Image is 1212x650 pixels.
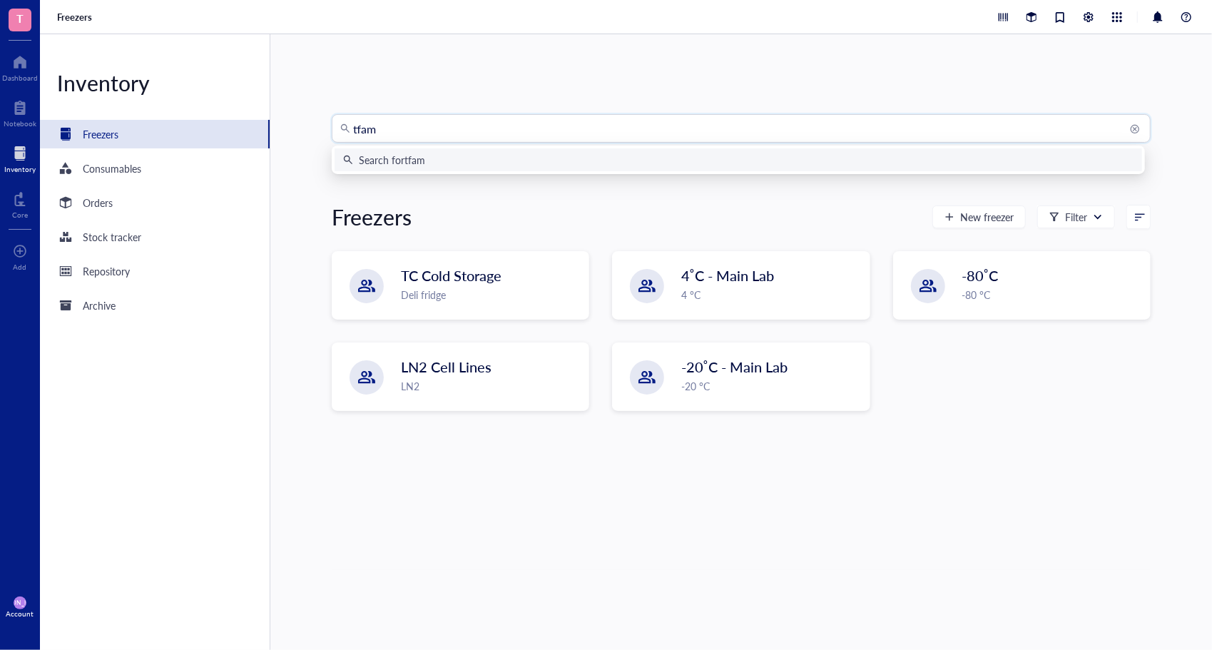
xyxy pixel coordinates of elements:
[4,119,36,128] div: Notebook
[401,378,580,394] div: LN2
[83,298,116,313] div: Archive
[83,195,113,210] div: Orders
[962,287,1141,303] div: -80 °C
[14,263,27,271] div: Add
[1065,209,1087,225] div: Filter
[40,188,270,217] a: Orders
[4,142,36,173] a: Inventory
[960,211,1014,223] span: New freezer
[6,609,34,618] div: Account
[2,51,38,82] a: Dashboard
[4,96,36,128] a: Notebook
[681,265,774,285] span: 4˚C - Main Lab
[4,165,36,173] div: Inventory
[83,126,118,142] div: Freezers
[16,9,24,27] span: T
[401,357,492,377] span: LN2 Cell Lines
[401,287,580,303] div: Deli fridge
[12,210,28,219] div: Core
[83,229,141,245] div: Stock tracker
[12,188,28,219] a: Core
[40,154,270,183] a: Consumables
[57,11,95,24] a: Freezers
[2,73,38,82] div: Dashboard
[83,263,130,279] div: Repository
[40,223,270,251] a: Stock tracker
[40,68,270,97] div: Inventory
[40,257,270,285] a: Repository
[932,205,1026,228] button: New freezer
[681,357,788,377] span: -20˚C - Main Lab
[40,120,270,148] a: Freezers
[681,287,860,303] div: 4 °C
[332,203,412,231] div: Freezers
[681,378,860,394] div: -20 °C
[962,265,999,285] span: -80˚C
[83,161,141,176] div: Consumables
[40,291,270,320] a: Archive
[401,265,501,285] span: TC Cold Storage
[359,152,425,168] div: Search for tfam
